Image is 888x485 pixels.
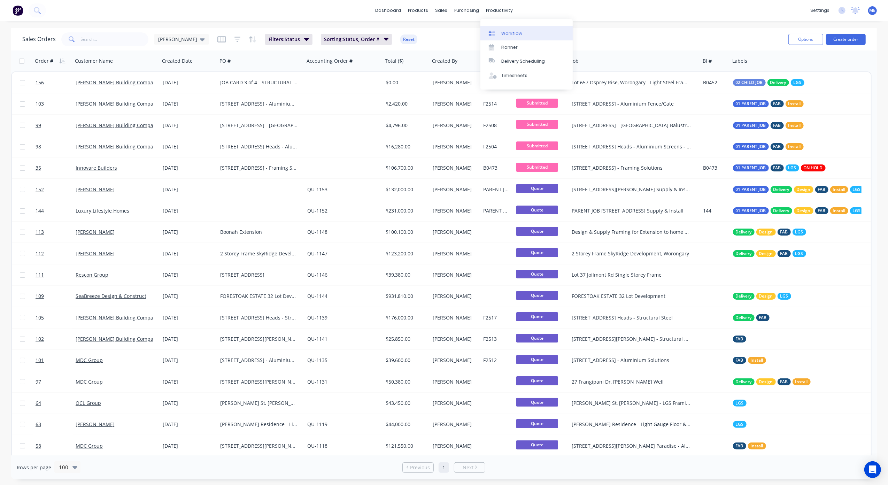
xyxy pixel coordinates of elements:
span: Install [751,357,763,364]
div: [DATE] [163,314,215,321]
span: Quote [516,270,558,278]
div: [DATE] [163,186,215,193]
div: [PERSON_NAME] [433,250,476,257]
span: 99 [36,122,41,129]
span: Install [833,207,845,214]
div: [STREET_ADDRESS] Heads - Aluminium Screens - Supply & Install [220,143,298,150]
div: FORESTOAK ESTATE 32 Lot Development [220,293,298,300]
span: FAB [780,378,788,385]
a: [PERSON_NAME] [76,421,115,428]
span: Design [759,250,773,257]
div: [STREET_ADDRESS][PERSON_NAME] Paradise - Aluminium Screens & Balustrades - Rev 3 [572,442,692,449]
button: 01 PARENT JOBFABInstall [733,143,804,150]
div: $25,850.00 [386,336,425,342]
a: 109 [36,286,76,307]
div: Labels [732,57,747,64]
span: Delivery [736,293,752,300]
span: 144 [36,207,44,214]
span: Design [759,293,773,300]
a: QU-1148 [307,229,327,235]
div: [PERSON_NAME] [433,421,476,428]
div: Planner [501,44,518,51]
span: 102 [36,336,44,342]
div: [PERSON_NAME] [433,100,476,107]
span: 97 [36,378,41,385]
a: 103 [36,93,76,114]
a: dashboard [372,5,404,16]
span: FAB [736,442,743,449]
span: LGS [780,293,788,300]
a: 144 [36,200,76,221]
a: [PERSON_NAME] Building Company Pty Ltd [76,143,176,150]
span: 103 [36,100,44,107]
span: Install [833,186,845,193]
a: QU-1118 [307,442,327,449]
div: [DATE] [163,164,215,171]
img: Factory [13,5,23,16]
div: Order # [35,57,53,64]
h1: Sales Orders [22,36,56,43]
span: Rows per page [17,464,51,471]
div: Job [571,57,579,64]
div: productivity [482,5,516,16]
div: [STREET_ADDRESS] - Framing Solutions [572,164,692,171]
a: 102 [36,329,76,349]
span: FAB [818,186,826,193]
div: [DATE] [163,122,215,129]
a: Timesheets [480,69,573,83]
div: [STREET_ADDRESS][PERSON_NAME] - Structural Steel - Rev 2 [220,336,298,342]
div: Timesheets [501,72,527,79]
div: [STREET_ADDRESS] - Aluminium Fence/Gate [572,100,692,107]
div: JOB CARD 3 of 4 - STRUCTURAL STEEL [220,79,298,86]
span: Previous [410,464,430,471]
span: Submitted [516,163,558,171]
span: 64 [36,400,41,407]
span: Quote [516,355,558,364]
a: MDC Group [76,357,103,363]
ul: Pagination [400,462,488,473]
div: [PERSON_NAME] [433,271,476,278]
a: MDC Group [76,378,103,385]
button: Create order [826,34,866,45]
div: B0473 [703,164,726,171]
div: settings [807,5,833,16]
span: Submitted [516,99,558,107]
a: SeaBreeze Design & Construct [76,293,146,299]
div: [PERSON_NAME] [433,357,476,364]
a: [PERSON_NAME] Building Company Pty Ltd [76,79,176,86]
a: 156 [36,72,76,93]
div: Delivery Scheduling [501,58,545,64]
span: 02 CHILD JOB [736,79,763,86]
div: Lot 37 Joilmont Rd Single Storey Frame [572,271,692,278]
div: F2513 [483,336,509,342]
div: F2508 [483,122,509,129]
span: Delivery [770,79,786,86]
div: 2 Storey Frame SkyRidge Development, Worongary [220,250,298,257]
button: LGS [733,421,747,428]
div: [DATE] [163,357,215,364]
div: [DATE] [163,293,215,300]
div: [STREET_ADDRESS] - Aluminium Solutions [220,357,298,364]
button: 02 CHILD JOBDeliveryLGS [733,79,804,86]
button: FABInstall [733,442,766,449]
div: [PERSON_NAME] [433,143,476,150]
button: Sorting:Status, Order # [321,34,392,45]
a: 97 [36,371,76,392]
span: Design [759,378,773,385]
div: FORESTOAK ESTATE 32 Lot Development [572,293,692,300]
span: 01 PARENT JOB [736,164,766,171]
div: [STREET_ADDRESS] - [GEOGRAPHIC_DATA] Balustrade [572,122,692,129]
div: PO # [219,57,231,64]
a: [PERSON_NAME] Building Company Pty Ltd [76,122,176,129]
span: Delivery [773,186,789,193]
a: Next page [454,464,485,471]
div: [STREET_ADDRESS] Heads - Structural Steel [220,314,298,321]
span: FAB [818,207,826,214]
div: $123,200.00 [386,250,425,257]
a: QU-1119 [307,421,327,428]
div: $39,600.00 [386,357,425,364]
span: Submitted [516,120,558,129]
a: 112 [36,243,76,264]
span: 01 PARENT JOB [736,100,766,107]
span: 111 [36,271,44,278]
